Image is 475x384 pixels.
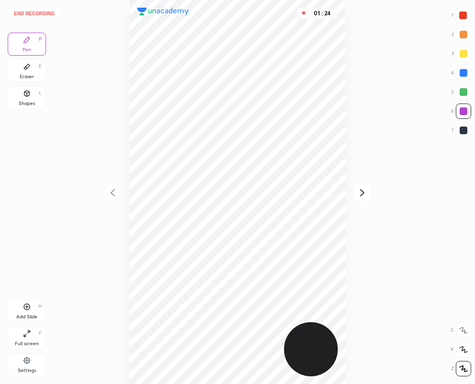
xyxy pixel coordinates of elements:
[451,123,471,138] div: 7
[39,91,42,95] div: L
[39,64,42,69] div: E
[451,84,471,100] div: 5
[451,361,471,376] div: Z
[15,341,39,346] div: Full screen
[310,10,333,17] div: 01 : 24
[451,65,471,81] div: 4
[451,46,471,61] div: 3
[18,368,36,373] div: Settings
[451,342,471,357] div: X
[137,8,189,15] img: logo.38c385cc.svg
[38,304,42,309] div: H
[451,27,471,42] div: 2
[8,8,61,19] button: End recording
[20,74,34,79] div: Eraser
[39,331,42,336] div: F
[451,104,471,119] div: 6
[23,47,31,52] div: Pen
[19,101,35,106] div: Shapes
[16,314,37,319] div: Add Slide
[451,8,471,23] div: 1
[451,323,471,338] div: C
[39,37,42,42] div: P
